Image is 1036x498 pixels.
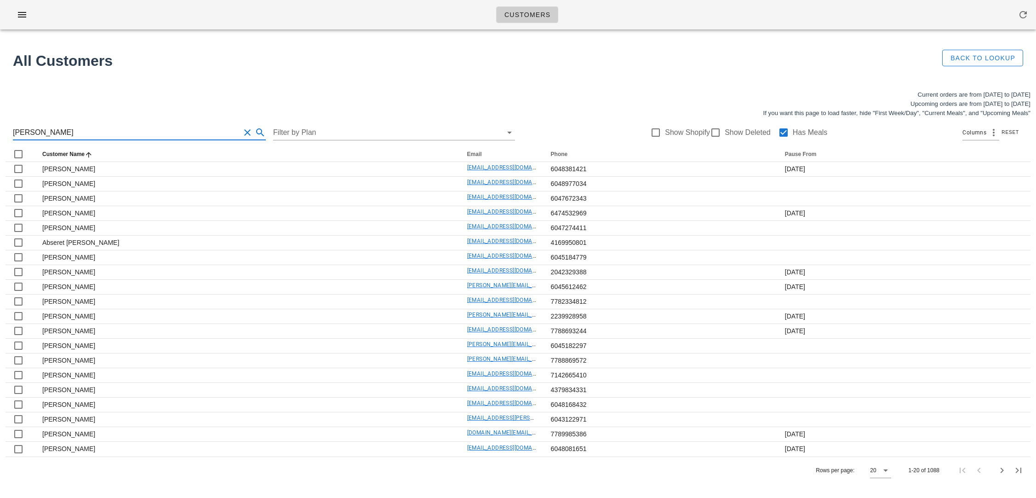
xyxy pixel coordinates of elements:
a: [EMAIL_ADDRESS][PERSON_NAME][DOMAIN_NAME] [467,415,603,421]
td: [PERSON_NAME] [35,295,460,309]
label: Has Meals [793,128,828,137]
td: 2239928958 [544,309,778,324]
th: Pause From: Not sorted. Activate to sort ascending. [778,147,1030,162]
td: 6048977034 [544,177,778,191]
td: [DATE] [778,206,1030,221]
a: [DOMAIN_NAME][EMAIL_ADDRESS][DOMAIN_NAME] [467,429,603,436]
td: [DATE] [778,442,1030,457]
a: [EMAIL_ADDRESS][DOMAIN_NAME] [467,267,559,274]
td: [DATE] [778,265,1030,280]
td: 7782334812 [544,295,778,309]
a: [PERSON_NAME][EMAIL_ADDRESS][DOMAIN_NAME] [467,312,603,318]
label: Show Shopify [665,128,710,137]
td: [PERSON_NAME] [35,265,460,280]
td: [PERSON_NAME] [35,427,460,442]
a: [EMAIL_ADDRESS][DOMAIN_NAME] [467,194,559,200]
a: [EMAIL_ADDRESS][DOMAIN_NAME] [467,238,559,244]
td: 7142665410 [544,368,778,383]
td: [DATE] [778,280,1030,295]
td: [PERSON_NAME] [35,442,460,457]
td: [PERSON_NAME] [35,191,460,206]
td: [PERSON_NAME] [35,309,460,324]
div: 20 [870,466,876,475]
a: [EMAIL_ADDRESS][DOMAIN_NAME] [467,445,559,451]
td: [PERSON_NAME] [35,383,460,398]
span: Email [467,151,482,157]
span: Customers [504,11,551,18]
td: [PERSON_NAME] [35,206,460,221]
td: [PERSON_NAME] [35,339,460,353]
td: 6043122971 [544,412,778,427]
a: [EMAIL_ADDRESS][DOMAIN_NAME] [467,223,559,230]
th: Customer Name: Sorted ascending. Activate to sort descending. [35,147,460,162]
span: Columns [962,128,986,137]
a: [EMAIL_ADDRESS][DOMAIN_NAME] [467,371,559,377]
td: 6474532969 [544,206,778,221]
td: 6045612462 [544,280,778,295]
span: Back to Lookup [950,54,1015,62]
td: [PERSON_NAME] [35,221,460,236]
button: Reset [999,128,1023,137]
td: 6048381421 [544,162,778,177]
td: 6047274411 [544,221,778,236]
td: [PERSON_NAME] [35,353,460,368]
div: Filter by Plan [273,125,515,140]
button: Last page [1010,462,1027,479]
td: [PERSON_NAME] [35,280,460,295]
label: Show Deleted [725,128,771,137]
td: 7789985386 [544,427,778,442]
td: 7788869572 [544,353,778,368]
a: [PERSON_NAME][EMAIL_ADDRESS][DOMAIN_NAME] [467,356,603,362]
a: [EMAIL_ADDRESS][DOMAIN_NAME] [467,164,559,171]
a: [PERSON_NAME][EMAIL_ADDRESS][DOMAIN_NAME] [467,341,603,347]
a: [EMAIL_ADDRESS][DOMAIN_NAME] [467,400,559,406]
th: Email: Not sorted. Activate to sort ascending. [460,147,544,162]
a: [PERSON_NAME][EMAIL_ADDRESS][DOMAIN_NAME] [467,282,603,289]
td: [PERSON_NAME] [35,324,460,339]
td: [PERSON_NAME] [35,368,460,383]
a: [EMAIL_ADDRESS][DOMAIN_NAME] [467,385,559,392]
span: Pause From [785,151,817,157]
td: [PERSON_NAME] [35,398,460,412]
button: Back to Lookup [942,50,1023,66]
td: [PERSON_NAME] [35,162,460,177]
h1: All Customers [13,50,853,72]
a: [EMAIL_ADDRESS][DOMAIN_NAME] [467,179,559,185]
td: [DATE] [778,162,1030,177]
span: Reset [1001,130,1019,135]
td: 6045184779 [544,250,778,265]
td: 6045182297 [544,339,778,353]
th: Phone: Not sorted. Activate to sort ascending. [544,147,778,162]
td: [PERSON_NAME] [35,412,460,427]
td: 4379834331 [544,383,778,398]
a: [EMAIL_ADDRESS][DOMAIN_NAME] [467,253,559,259]
a: [EMAIL_ADDRESS][DOMAIN_NAME] [467,208,559,215]
span: Phone [551,151,568,157]
td: [PERSON_NAME] [35,250,460,265]
button: Next page [994,462,1010,479]
td: [DATE] [778,309,1030,324]
a: Customers [496,6,559,23]
a: [EMAIL_ADDRESS][DOMAIN_NAME] [467,326,559,333]
td: 6047672343 [544,191,778,206]
button: Clear Search for customer [242,127,253,138]
td: 2042329388 [544,265,778,280]
div: 20Rows per page: [870,463,891,478]
td: [DATE] [778,324,1030,339]
td: 7788693244 [544,324,778,339]
a: [EMAIL_ADDRESS][DOMAIN_NAME] [467,297,559,303]
td: [DATE] [778,427,1030,442]
td: 4169950801 [544,236,778,250]
td: [PERSON_NAME] [35,177,460,191]
div: Rows per page: [816,457,891,484]
span: Customer Name [42,151,85,157]
td: 6048168432 [544,398,778,412]
div: Columns [962,125,999,140]
div: 1-20 of 1088 [909,466,939,475]
td: 6048081651 [544,442,778,457]
td: Abseret [PERSON_NAME] [35,236,460,250]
